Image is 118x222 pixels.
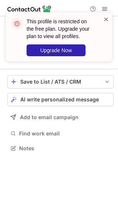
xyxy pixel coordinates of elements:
span: Notes [19,145,111,152]
button: Notes [7,143,114,154]
header: This profile is restricted on the free plan. Upgrade your plan to view all profiles. [27,18,94,40]
span: Find work email [19,130,111,137]
span: Add to email campaign [20,114,79,120]
button: Add to email campaign [7,111,114,124]
button: Find work email [7,128,114,139]
span: Upgrade Now [40,47,72,53]
span: AI write personalized message [20,97,99,102]
button: save-profile-one-click [7,75,114,88]
img: ContactOut v5.3.10 [7,4,52,13]
div: Save to List / ATS / CRM [20,79,101,85]
img: error [11,18,23,30]
button: Upgrade Now [27,44,86,56]
button: AI write personalized message [7,93,114,106]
